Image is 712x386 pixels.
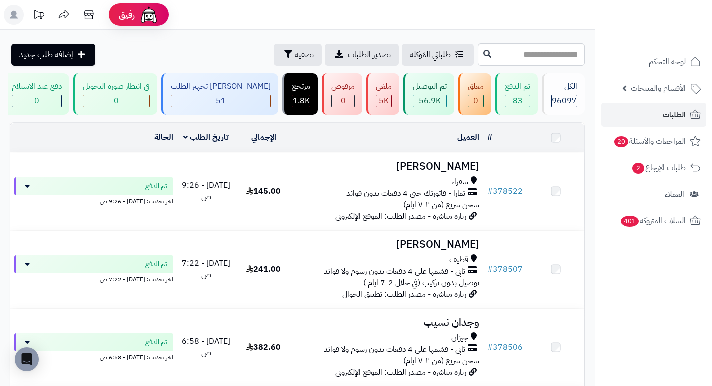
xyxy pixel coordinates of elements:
[296,161,479,172] h3: [PERSON_NAME]
[540,73,587,115] a: الكل96097
[71,73,159,115] a: في انتظار صورة التحويل 0
[493,73,540,115] a: تم الدفع 83
[325,44,399,66] a: تصدير الطلبات
[449,254,468,266] span: قطيف
[413,81,447,92] div: تم التوصيل
[295,49,314,61] span: تصفية
[631,161,686,175] span: طلبات الإرجاع
[552,95,577,107] span: 96097
[402,44,474,66] a: طلباتي المُوكلة
[0,73,71,115] a: دفع عند الاستلام 0
[171,81,271,92] div: [PERSON_NAME] تجهيز الطلب
[487,341,523,353] a: #378506
[246,185,281,197] span: 145.00
[246,263,281,275] span: 241.00
[11,44,95,66] a: إضافة طلب جديد
[379,95,389,107] span: 5K
[621,216,639,227] span: 401
[14,273,173,284] div: اخر تحديث: [DATE] - 7:22 ص
[145,259,167,269] span: تم الدفع
[487,185,493,197] span: #
[12,81,62,92] div: دفع عند الاستلام
[601,209,706,233] a: السلات المتروكة401
[296,317,479,328] h3: وجدان نسيب
[403,355,479,367] span: شحن سريع (من ٢-٧ ايام)
[280,73,320,115] a: مرتجع 1.8K
[614,136,628,147] span: 20
[26,5,51,27] a: تحديثات المنصة
[348,49,391,61] span: تصدير الطلبات
[468,81,484,92] div: معلق
[401,73,456,115] a: تم التوصيل 56.9K
[601,103,706,127] a: الطلبات
[364,73,401,115] a: ملغي 5K
[456,73,493,115] a: معلق 0
[139,5,159,25] img: ai-face.png
[346,188,465,199] span: تمارا - فاتورتك حتى 4 دفعات بدون فوائد
[292,81,310,92] div: مرتجع
[83,95,149,107] div: 0
[14,195,173,206] div: اخر تحديث: [DATE] - 9:26 ص
[145,181,167,191] span: تم الدفع
[274,44,322,66] button: تصفية
[601,129,706,153] a: المراجعات والأسئلة20
[251,131,276,143] a: الإجمالي
[620,214,686,228] span: السلات المتروكة
[376,95,391,107] div: 4993
[505,95,530,107] div: 83
[154,131,173,143] a: الحالة
[419,95,441,107] span: 56.9K
[601,182,706,206] a: العملاء
[335,366,466,378] span: زيارة مباشرة - مصدر الطلب: الموقع الإلكتروني
[293,95,310,107] span: 1.8K
[332,95,354,107] div: 0
[12,95,61,107] div: 0
[631,81,686,95] span: الأقسام والمنتجات
[114,95,119,107] span: 0
[341,95,346,107] span: 0
[34,95,39,107] span: 0
[413,95,446,107] div: 56923
[292,95,310,107] div: 1834
[183,131,229,143] a: تاريخ الطلب
[324,266,465,277] span: تابي - قسّمها على 4 دفعات بدون رسوم ولا فوائد
[473,95,478,107] span: 0
[665,187,684,201] span: العملاء
[551,81,577,92] div: الكل
[457,131,479,143] a: العميل
[320,73,364,115] a: مرفوض 0
[451,332,468,344] span: جيزان
[342,288,466,300] span: زيارة مباشرة - مصدر الطلب: تطبيق الجوال
[376,81,392,92] div: ملغي
[487,263,493,275] span: #
[487,263,523,275] a: #378507
[296,239,479,250] h3: [PERSON_NAME]
[19,49,73,61] span: إضافة طلب جديد
[663,108,686,122] span: الطلبات
[145,337,167,347] span: تم الدفع
[159,73,280,115] a: [PERSON_NAME] تجهيز الطلب 51
[505,81,530,92] div: تم الدفع
[487,131,492,143] a: #
[513,95,523,107] span: 83
[468,95,483,107] div: 0
[182,179,230,203] span: [DATE] - 9:26 ص
[15,347,39,371] div: Open Intercom Messenger
[601,156,706,180] a: طلبات الإرجاع2
[601,50,706,74] a: لوحة التحكم
[171,95,270,107] div: 51
[410,49,451,61] span: طلباتي المُوكلة
[324,344,465,355] span: تابي - قسّمها على 4 دفعات بدون رسوم ولا فوائد
[246,341,281,353] span: 382.60
[119,9,135,21] span: رفيق
[363,277,479,289] span: توصيل بدون تركيب (في خلال 2-7 ايام )
[216,95,226,107] span: 51
[632,163,644,174] span: 2
[182,257,230,281] span: [DATE] - 7:22 ص
[403,199,479,211] span: شحن سريع (من ٢-٧ ايام)
[649,55,686,69] span: لوحة التحكم
[14,351,173,362] div: اخر تحديث: [DATE] - 6:58 ص
[487,341,493,353] span: #
[613,134,686,148] span: المراجعات والأسئلة
[335,210,466,222] span: زيارة مباشرة - مصدر الطلب: الموقع الإلكتروني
